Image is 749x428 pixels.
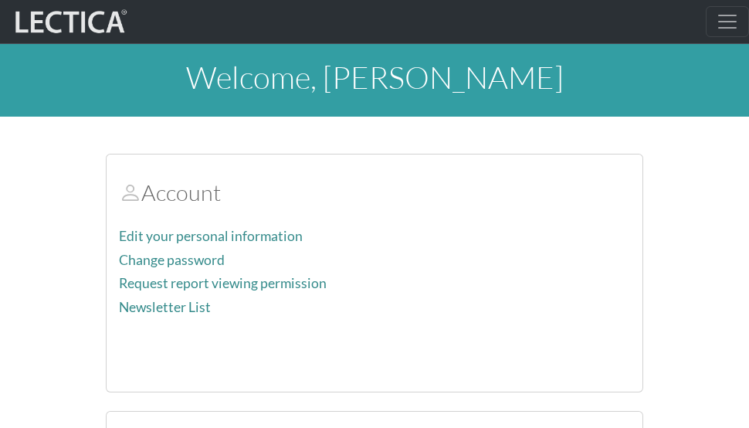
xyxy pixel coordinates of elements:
h2: Account [119,179,630,206]
a: Request report viewing permission [119,275,327,291]
a: Edit your personal information [119,228,303,244]
span: Account [119,178,141,206]
a: Change password [119,252,225,268]
button: Toggle navigation [706,6,749,37]
a: Newsletter List [119,299,211,315]
img: lecticalive [12,7,127,36]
